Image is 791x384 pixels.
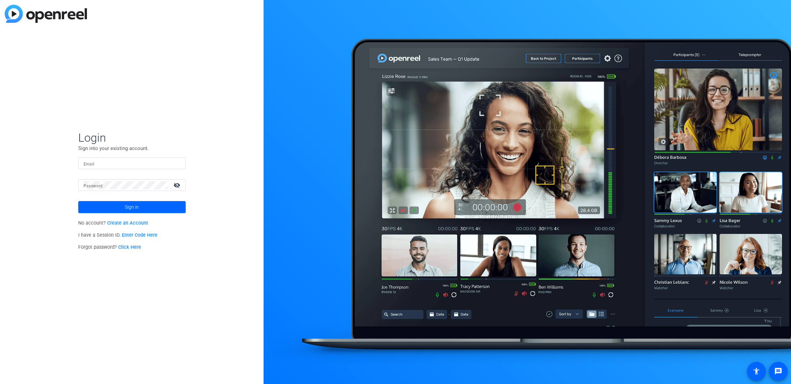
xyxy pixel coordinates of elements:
span: Forgot password? [78,244,141,250]
p: Sign into your existing account. [78,145,186,152]
mat-label: Password [84,184,103,188]
mat-icon: message [774,367,782,375]
a: Click Here [118,244,141,250]
a: Create an Account [107,220,148,226]
span: Login [78,131,186,145]
span: I have a Session ID. [78,232,158,238]
img: blue-gradient.svg [5,5,87,23]
mat-label: Email [84,162,95,166]
a: Enter Code Here [122,232,157,238]
mat-icon: accessibility [752,367,760,375]
input: Enter Email Address [84,159,180,167]
mat-icon: visibility_off [170,180,186,190]
button: Sign in [78,201,186,213]
span: Sign in [125,199,139,215]
span: No account? [78,220,148,226]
